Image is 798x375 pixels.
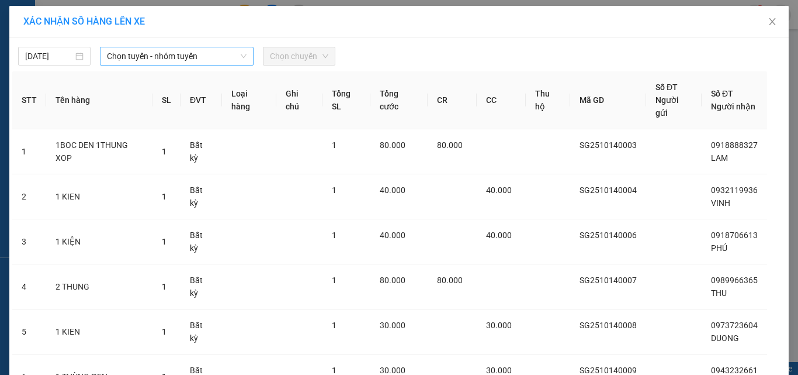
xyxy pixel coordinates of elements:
span: Số ĐT [655,82,678,92]
button: Close [756,6,789,39]
span: 40.000 [380,185,405,195]
span: 0918706613 [711,230,758,240]
td: Bất kỳ [181,219,221,264]
span: 40.000 [380,230,405,240]
th: ĐVT [181,71,221,129]
span: 30.000 [380,321,405,330]
span: 1 [162,147,166,156]
span: 1 [162,192,166,201]
span: 0932119936 [711,185,758,195]
span: SG2510140009 [580,366,637,375]
span: 80.000 [380,140,405,150]
th: STT [12,71,46,129]
span: Người nhận [711,102,755,111]
span: 30.000 [486,321,512,330]
th: CC [477,71,526,129]
td: 1BOC DEN 1THUNG XOP [46,129,152,174]
span: Chọn chuyến [270,47,328,65]
span: THU [711,288,727,298]
img: logo.jpg [127,15,155,43]
span: close [768,17,777,26]
span: SG2510140007 [580,276,637,285]
td: 1 KIỆN [46,219,152,264]
span: VINH [711,198,730,208]
span: 1 [162,237,166,246]
span: 40.000 [486,185,512,195]
th: Tên hàng [46,71,152,129]
td: 3 [12,219,46,264]
span: 0973723604 [711,321,758,330]
td: Bất kỳ [181,309,221,355]
th: Mã GD [570,71,646,129]
span: DUONG [711,333,739,343]
span: 0989966365 [711,276,758,285]
span: 80.000 [437,140,463,150]
span: Chọn tuyến - nhóm tuyến [107,47,247,65]
td: 1 KIEN [46,309,152,355]
li: (c) 2017 [98,56,161,70]
td: 1 KIEN [46,174,152,219]
span: SG2510140008 [580,321,637,330]
td: Bất kỳ [181,174,221,219]
span: 1 [162,327,166,336]
th: Tổng cước [370,71,428,129]
td: 2 [12,174,46,219]
span: 30.000 [380,366,405,375]
span: SG2510140004 [580,185,637,195]
th: Tổng SL [322,71,370,129]
span: SG2510140003 [580,140,637,150]
span: 80.000 [437,276,463,285]
b: [DOMAIN_NAME] [98,44,161,54]
b: BIÊN NHẬN GỬI HÀNG HÓA [75,17,112,112]
span: PHÚ [711,243,727,253]
b: [PERSON_NAME] [15,75,66,130]
span: 1 [332,321,336,330]
span: down [240,53,247,60]
span: 1 [332,185,336,195]
td: 1 [12,129,46,174]
td: 4 [12,264,46,309]
span: 1 [332,230,336,240]
input: 14/10/2025 [25,50,73,63]
span: Số ĐT [711,89,733,98]
th: Thu hộ [526,71,570,129]
span: 40.000 [486,230,512,240]
span: 1 [332,366,336,375]
th: CR [428,71,477,129]
span: 0918888327 [711,140,758,150]
span: LAM [711,153,728,163]
span: 1 [332,276,336,285]
span: XÁC NHẬN SỐ HÀNG LÊN XE [23,16,145,27]
span: 1 [162,282,166,291]
td: 5 [12,309,46,355]
td: Bất kỳ [181,264,221,309]
span: Người gửi [655,95,679,118]
span: SG2510140006 [580,230,637,240]
th: Loại hàng [222,71,276,129]
td: Bất kỳ [181,129,221,174]
span: 1 [332,140,336,150]
td: 2 THUNG [46,264,152,309]
th: SL [152,71,181,129]
span: 30.000 [486,366,512,375]
th: Ghi chú [276,71,322,129]
span: 0943232661 [711,366,758,375]
span: 80.000 [380,276,405,285]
